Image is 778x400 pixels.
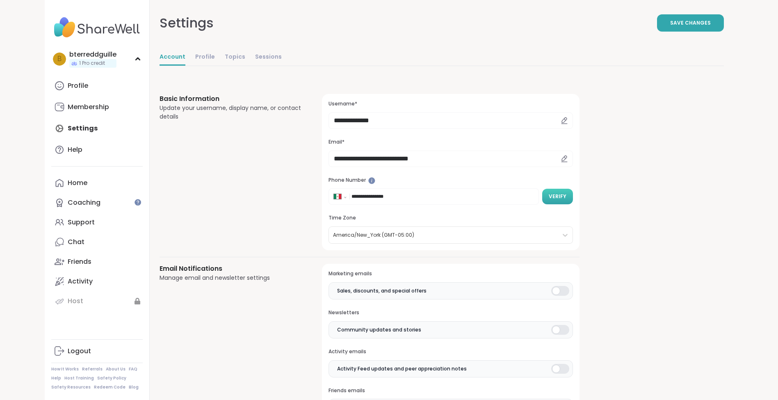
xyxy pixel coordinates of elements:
[94,384,125,390] a: Redeem Code
[64,375,94,381] a: Host Training
[51,76,143,96] a: Profile
[68,178,87,187] div: Home
[329,177,573,184] h3: Phone Number
[329,101,573,107] h3: Username*
[68,81,88,90] div: Profile
[51,232,143,252] a: Chat
[51,291,143,311] a: Host
[68,145,82,154] div: Help
[160,264,303,274] h3: Email Notifications
[69,50,116,59] div: bterreddguille
[337,287,427,295] span: Sales, discounts, and special offers
[670,19,711,27] span: Save Changes
[51,97,143,117] a: Membership
[160,104,303,121] div: Update your username, display name, or contact details
[68,347,91,356] div: Logout
[51,193,143,213] a: Coaching
[160,274,303,282] div: Manage email and newsletter settings
[255,49,282,66] a: Sessions
[160,94,303,104] h3: Basic Information
[337,365,467,373] span: Activity Feed updates and peer appreciation notes
[329,139,573,146] h3: Email*
[68,218,95,227] div: Support
[549,193,566,200] span: Verify
[160,49,185,66] a: Account
[68,103,109,112] div: Membership
[68,238,84,247] div: Chat
[225,49,245,66] a: Topics
[129,366,137,372] a: FAQ
[82,366,103,372] a: Referrals
[51,341,143,361] a: Logout
[79,60,105,67] span: 1 Pro credit
[329,215,573,222] h3: Time Zone
[68,297,83,306] div: Host
[51,384,91,390] a: Safety Resources
[51,272,143,291] a: Activity
[195,49,215,66] a: Profile
[51,366,79,372] a: How It Works
[51,375,61,381] a: Help
[329,309,573,316] h3: Newsletters
[368,177,375,184] iframe: Spotlight
[106,366,125,372] a: About Us
[329,270,573,277] h3: Marketing emails
[51,140,143,160] a: Help
[57,54,62,64] span: b
[657,14,724,32] button: Save Changes
[68,277,93,286] div: Activity
[68,198,100,207] div: Coaching
[51,13,143,42] img: ShareWell Nav Logo
[97,375,126,381] a: Safety Policy
[329,387,573,394] h3: Friends emails
[160,13,214,33] div: Settings
[129,384,139,390] a: Blog
[329,348,573,355] h3: Activity emails
[51,213,143,232] a: Support
[135,199,141,206] iframe: Spotlight
[542,189,573,204] button: Verify
[337,326,421,334] span: Community updates and stories
[51,252,143,272] a: Friends
[51,173,143,193] a: Home
[68,257,91,266] div: Friends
